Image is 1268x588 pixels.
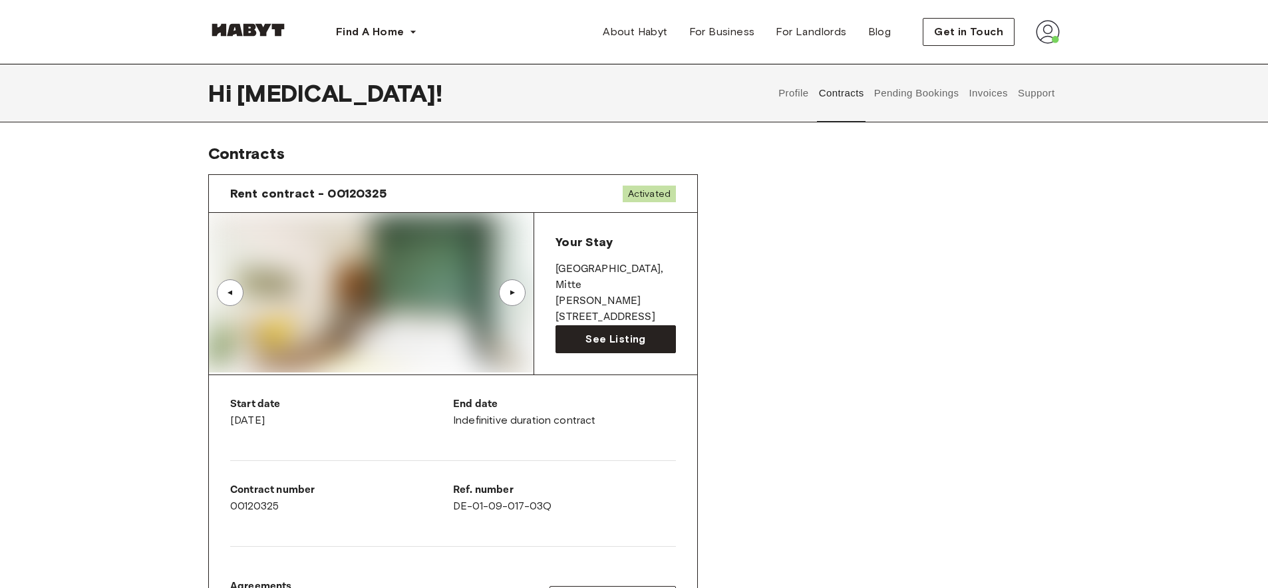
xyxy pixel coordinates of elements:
div: [DATE] [230,396,453,428]
span: Hi [208,79,237,107]
button: Invoices [967,64,1009,122]
div: ▲ [224,289,237,297]
a: For Landlords [765,19,857,45]
button: Contracts [817,64,866,122]
span: Activated [623,186,676,202]
button: Pending Bookings [872,64,961,122]
button: Find A Home [325,19,428,45]
span: See Listing [585,331,645,347]
span: Contracts [208,144,285,163]
img: Habyt [208,23,288,37]
span: Get in Touch [934,24,1003,40]
button: Support [1016,64,1056,122]
a: See Listing [555,325,676,353]
span: Your Stay [555,235,612,249]
span: For Landlords [776,24,846,40]
span: Rent contract - 00120325 [230,186,387,202]
p: End date [453,396,676,412]
p: [PERSON_NAME][STREET_ADDRESS] [555,293,676,325]
img: avatar [1036,20,1060,44]
p: Ref. number [453,482,676,498]
span: [MEDICAL_DATA] ! [237,79,442,107]
button: Get in Touch [923,18,1015,46]
p: Contract number [230,482,453,498]
a: For Business [679,19,766,45]
a: About Habyt [592,19,678,45]
span: Blog [868,24,891,40]
img: Image of the room [209,213,534,372]
div: ▲ [506,289,519,297]
div: Indefinitive duration contract [453,396,676,428]
a: Blog [858,19,902,45]
div: user profile tabs [774,64,1060,122]
div: DE-01-09-017-03Q [453,482,676,514]
span: About Habyt [603,24,667,40]
span: Find A Home [336,24,404,40]
button: Profile [777,64,811,122]
p: [GEOGRAPHIC_DATA] , Mitte [555,261,676,293]
p: Start date [230,396,453,412]
span: For Business [689,24,755,40]
div: 00120325 [230,482,453,514]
